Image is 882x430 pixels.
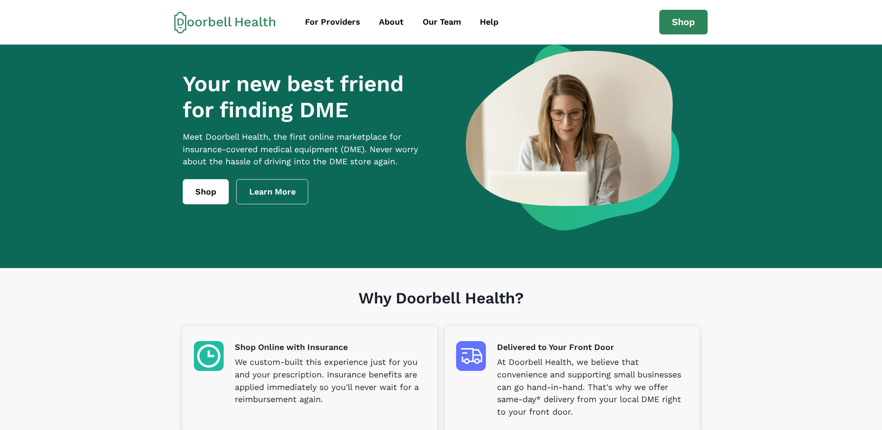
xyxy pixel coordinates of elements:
div: Help [480,16,498,28]
a: For Providers [297,12,369,33]
img: Shop Online with Insurance icon [194,341,224,371]
h1: Why Doorbell Health? [183,289,699,327]
a: About [371,12,412,33]
a: Shop [183,179,229,204]
p: Delivered to Your Front Door [497,341,688,354]
a: Help [471,12,507,33]
div: For Providers [305,16,360,28]
a: Shop [659,10,708,35]
div: About [379,16,404,28]
p: Meet Doorbell Health, the first online marketplace for insurance-covered medical equipment (DME).... [183,131,436,168]
a: Our Team [414,12,470,33]
p: At Doorbell Health, we believe that convenience and supporting small businesses can go hand-in-ha... [497,356,688,418]
a: Learn More [236,179,309,204]
div: Our Team [423,16,461,28]
img: a woman looking at a computer [466,45,679,230]
h1: Your new best friend for finding DME [183,71,436,123]
p: We custom-built this experience just for you and your prescription. Insurance benefits are applie... [235,356,426,406]
img: Delivered to Your Front Door icon [456,341,486,371]
p: Shop Online with Insurance [235,341,426,354]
